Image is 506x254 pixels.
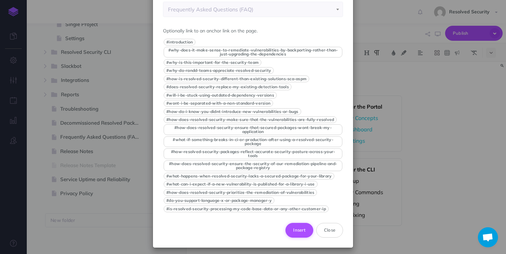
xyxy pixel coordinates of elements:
button: #why-do-randd-teams-appreciate-resolved-security [164,67,274,74]
span: Product reference > Frequently Asked Questions (FAQ) [163,2,343,17]
button: #introduction [164,39,195,45]
button: #why-does-it-make-sense-to-remediate-vulnerabilities-by-backporting-rather-than-just-upgrading-th... [164,47,342,57]
button: #how-do-i-know-you-didnt-introduce-new-vulnerabilities-or-bugs [164,108,301,115]
button: #how-is-resolved-security-different-than-existing-solutions-sca-aspm [164,76,309,82]
button: #what-happens-when-resolved-security-lacks-a-secured-package-for-your-library [164,173,334,179]
button: #will-i-be-stuck-using-outdated-dependency-versions [164,92,277,99]
button: #how-does-resolved-security-ensure-that-secured-packages-wont-break-my-application [164,124,342,135]
button: #wont-i-be-separated-with-a-non-standard-version [164,100,273,107]
button: #how-does-resolved-security-ensure-the-security-of-our-remediation-pipeline-and-package-registry [164,160,342,171]
button: #what-can-i-expect-if-a-new-vulnerability-is-published-for-a-library-i-use [164,181,318,187]
button: #how-does-resolved-security-make-sure-that-the-vulnerabilities-are-fully-resolved [164,116,337,123]
button: Insert [285,223,313,238]
div: Frequently Asked Questions (FAQ) [168,2,338,17]
button: Close [316,223,343,238]
button: #how-resolved-security-packages-reflect-accurate-security-posture-across-your-tools [164,148,342,159]
button: #do-you-support-language-x-or-package-manager-y [164,197,274,204]
button: #what-if-something-breaks-in-ci-or-production-after-using-a-resolved-security-package [164,136,342,147]
button: #how-does-resolved-security-prioritize-the-remediation-of-vulnerabilities [164,189,317,196]
a: Open chat [478,227,498,247]
button: #does-resolved-security-replace-my-existing-detection-tools [164,84,291,90]
button: #is-resolved-security-processing-my-code-base-data-or-any-other-customer-ip [164,206,329,212]
button: #why-is-this-important-for-the-security-team [164,59,261,66]
p: Optionally link to an anchor link on the page. [163,27,343,34]
span: Product reference > Frequently Asked Questions (FAQ) [163,2,343,17]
